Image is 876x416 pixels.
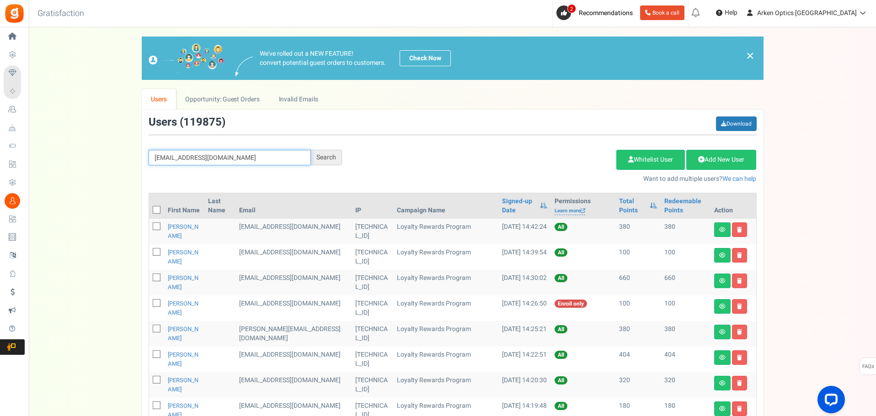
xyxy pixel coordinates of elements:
[555,300,587,308] span: Enroll only
[719,380,726,386] i: View details
[737,406,742,411] i: Delete user
[862,358,874,375] span: FAQs
[356,174,757,184] p: Want to add multiple users?
[719,304,726,309] i: View details
[555,223,567,231] span: All
[615,321,661,347] td: 380
[615,295,661,321] td: 100
[235,219,351,244] td: [EMAIL_ADDRESS][DOMAIN_NAME]
[498,219,551,244] td: [DATE] 14:42:24
[235,244,351,270] td: [EMAIL_ADDRESS][DOMAIN_NAME]
[498,295,551,321] td: [DATE] 14:26:50
[615,347,661,372] td: 404
[737,253,742,258] i: Delete user
[4,3,25,24] img: Gratisfaction
[235,372,351,398] td: [EMAIL_ADDRESS][DOMAIN_NAME]
[555,325,567,333] span: All
[311,150,342,165] div: Search
[352,270,393,295] td: [TECHNICAL_ID]
[579,8,633,18] span: Recommendations
[168,274,198,291] a: [PERSON_NAME]
[555,351,567,359] span: All
[555,274,567,282] span: All
[502,197,535,215] a: Signed-up Date
[393,372,498,398] td: Loyalty Rewards Program
[235,270,351,295] td: [EMAIL_ADDRESS][DOMAIN_NAME]
[235,193,351,219] th: Email
[615,270,661,295] td: 660
[352,244,393,270] td: [TECHNICAL_ID]
[664,197,706,215] a: Redeemable Points
[235,295,351,321] td: General
[661,219,710,244] td: 380
[555,248,567,257] span: All
[556,5,636,20] a: 2 Recommendations
[686,150,756,170] a: Add New User
[737,380,742,386] i: Delete user
[168,325,198,342] a: [PERSON_NAME]
[661,347,710,372] td: 404
[235,347,351,372] td: [EMAIL_ADDRESS][DOMAIN_NAME]
[719,253,726,258] i: View details
[27,5,94,23] h3: Gratisfaction
[737,304,742,309] i: Delete user
[615,244,661,270] td: 100
[352,295,393,321] td: [TECHNICAL_ID]
[149,150,311,165] input: Search by email or name
[393,347,498,372] td: Loyalty Rewards Program
[269,89,327,110] a: Invalid Emails
[719,278,726,284] i: View details
[737,355,742,360] i: Delete user
[352,193,393,219] th: IP
[722,174,756,184] a: We can help
[352,372,393,398] td: [TECHNICAL_ID]
[567,4,576,13] span: 2
[260,49,386,68] p: We've rolled out a NEW FEATURE! convert potential guest orders to customers.
[393,219,498,244] td: Loyalty Rewards Program
[555,402,567,410] span: All
[712,5,741,20] a: Help
[352,347,393,372] td: [TECHNICAL_ID]
[183,114,222,130] span: 119875
[716,116,757,131] a: Download
[393,193,498,219] th: Campaign Name
[737,329,742,335] i: Delete user
[640,5,684,20] a: Book a call
[393,244,498,270] td: Loyalty Rewards Program
[168,222,198,240] a: [PERSON_NAME]
[616,150,685,170] a: Whitelist User
[555,376,567,384] span: All
[615,372,661,398] td: 320
[149,43,224,73] img: images
[737,278,742,284] i: Delete user
[168,248,198,266] a: [PERSON_NAME]
[498,347,551,372] td: [DATE] 14:22:51
[661,321,710,347] td: 380
[352,321,393,347] td: [TECHNICAL_ID]
[710,193,756,219] th: Action
[400,50,451,66] a: Check Now
[722,8,737,17] span: Help
[498,270,551,295] td: [DATE] 14:30:02
[352,219,393,244] td: [TECHNICAL_ID]
[719,329,726,335] i: View details
[719,406,726,411] i: View details
[393,270,498,295] td: Loyalty Rewards Program
[235,57,253,76] img: images
[142,89,176,110] a: Users
[737,227,742,232] i: Delete user
[168,350,198,368] a: [PERSON_NAME]
[619,197,645,215] a: Total Points
[757,8,857,18] span: Arken Optics [GEOGRAPHIC_DATA]
[168,299,198,317] a: [PERSON_NAME]
[393,295,498,321] td: Loyalty Rewards Program
[661,270,710,295] td: 660
[555,207,585,215] a: Learn more
[615,219,661,244] td: 380
[235,321,351,347] td: [PERSON_NAME][EMAIL_ADDRESS][DOMAIN_NAME]
[149,116,225,128] h3: Users ( )
[551,193,615,219] th: Permissions
[719,355,726,360] i: View details
[164,193,204,219] th: First Name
